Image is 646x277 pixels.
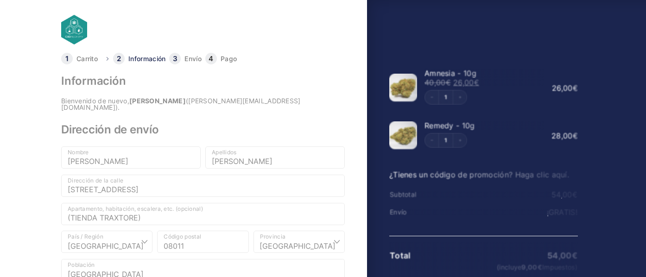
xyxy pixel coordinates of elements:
a: Información [128,56,165,62]
div: Bienvenido de nuevo, ([PERSON_NAME][EMAIL_ADDRESS][DOMAIN_NAME]). [61,98,345,111]
h3: Dirección de envío [61,124,345,135]
a: Pago [221,56,237,62]
input: Nombre [61,146,201,169]
input: Apellidos [205,146,345,169]
h3: Información [61,76,345,87]
input: Apartamento, habitación, escalera, etc. (opcional) [61,203,345,225]
a: Carrito [76,56,98,62]
input: Código postal [157,231,248,253]
input: Dirección de la calle [61,175,345,197]
a: Envío [184,56,202,62]
strong: [PERSON_NAME] [129,97,186,105]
